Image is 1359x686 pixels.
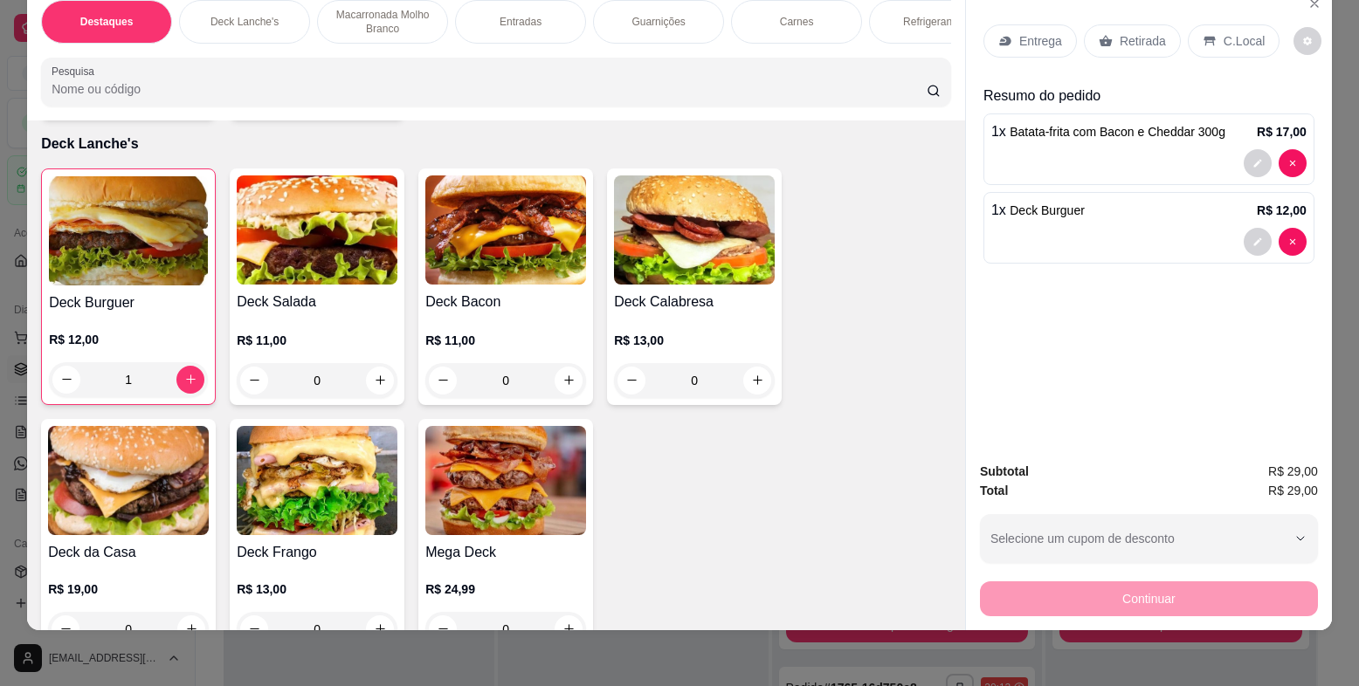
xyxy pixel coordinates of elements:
[1244,149,1272,177] button: decrease-product-quantity
[237,542,397,563] h4: Deck Frango
[425,580,586,598] p: R$ 24,99
[1244,228,1272,256] button: decrease-product-quantity
[614,175,775,285] img: product-image
[1268,481,1318,500] span: R$ 29,00
[425,175,586,285] img: product-image
[237,580,397,598] p: R$ 13,00
[991,121,1225,142] p: 1 x
[1268,462,1318,481] span: R$ 29,00
[237,292,397,312] h4: Deck Salada
[52,64,100,79] label: Pesquisa
[980,464,1029,478] strong: Subtotal
[49,176,208,285] img: product-image
[980,484,1008,497] strong: Total
[237,175,397,285] img: product-image
[631,15,685,29] p: Guarnições
[780,15,814,29] p: Carnes
[1257,202,1307,219] p: R$ 12,00
[1279,228,1307,256] button: decrease-product-quantity
[425,292,586,312] h4: Deck Bacon
[614,292,775,312] h4: Deck Calabresa
[52,80,927,98] input: Pesquisa
[500,15,542,29] p: Entradas
[49,331,208,348] p: R$ 12,00
[991,200,1085,221] p: 1 x
[425,426,586,535] img: product-image
[1257,123,1307,141] p: R$ 17,00
[983,86,1314,106] p: Resumo do pedido
[237,332,397,349] p: R$ 11,00
[1293,27,1321,55] button: decrease-product-quantity
[1120,32,1166,50] p: Retirada
[332,8,433,36] p: Macarronada Molho Branco
[1010,125,1225,139] span: Batata-frita com Bacon e Cheddar 300g
[980,514,1318,563] button: Selecione um cupom de desconto
[48,426,209,535] img: product-image
[425,542,586,563] h4: Mega Deck
[48,580,209,598] p: R$ 19,00
[210,15,279,29] p: Deck Lanche's
[48,542,209,563] h4: Deck da Casa
[49,292,208,313] h4: Deck Burguer
[80,15,134,29] p: Destaques
[1010,203,1085,217] span: Deck Burguer
[1019,32,1062,50] p: Entrega
[903,15,966,29] p: Refrigerantes
[1224,32,1265,50] p: C.Local
[614,332,775,349] p: R$ 13,00
[425,332,586,349] p: R$ 11,00
[1279,149,1307,177] button: decrease-product-quantity
[41,134,951,154] p: Deck Lanche's
[237,426,397,535] img: product-image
